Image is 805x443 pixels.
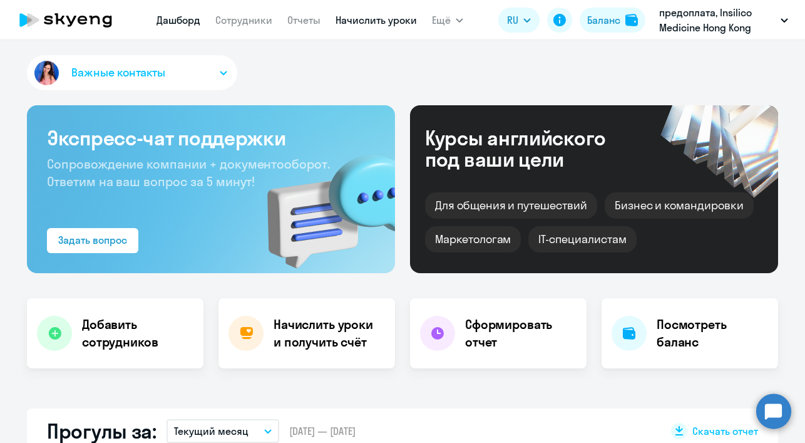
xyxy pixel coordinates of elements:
div: Курсы английского под ваши цели [425,127,639,170]
p: предоплата, Insilico Medicine Hong Kong Limited [659,5,776,35]
button: предоплата, Insilico Medicine Hong Kong Limited [653,5,794,35]
button: Ещё [432,8,463,33]
span: Скачать отчет [692,424,758,438]
button: Текущий месяц [167,419,279,443]
button: Задать вопрос [47,228,138,253]
div: IT-специалистам [528,226,636,253]
div: Задать вопрос [58,232,127,248]
span: [DATE] — [DATE] [289,424,356,438]
h3: Экспресс-чат поддержки [47,125,375,150]
p: Текущий месяц [174,424,249,439]
a: Начислить уроки [336,14,417,26]
button: RU [498,8,540,33]
a: Отчеты [287,14,320,26]
div: Бизнес и командировки [605,192,754,219]
button: Важные контакты [27,55,237,90]
h4: Добавить сотрудников [82,316,193,351]
div: Для общения и путешествий [425,192,597,219]
button: Балансbalance [580,8,645,33]
a: Сотрудники [215,14,272,26]
img: bg-img [249,132,395,273]
div: Маркетологам [425,226,521,253]
a: Дашборд [156,14,200,26]
img: avatar [32,58,61,88]
img: balance [625,14,638,26]
span: Сопровождение компании + документооборот. Ответим на ваш вопрос за 5 минут! [47,156,330,189]
h4: Начислить уроки и получить счёт [274,316,382,351]
div: Баланс [587,13,620,28]
h4: Посмотреть баланс [657,316,768,351]
span: Важные контакты [71,65,165,81]
span: Ещё [432,13,451,28]
h4: Сформировать отчет [465,316,577,351]
span: RU [507,13,518,28]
